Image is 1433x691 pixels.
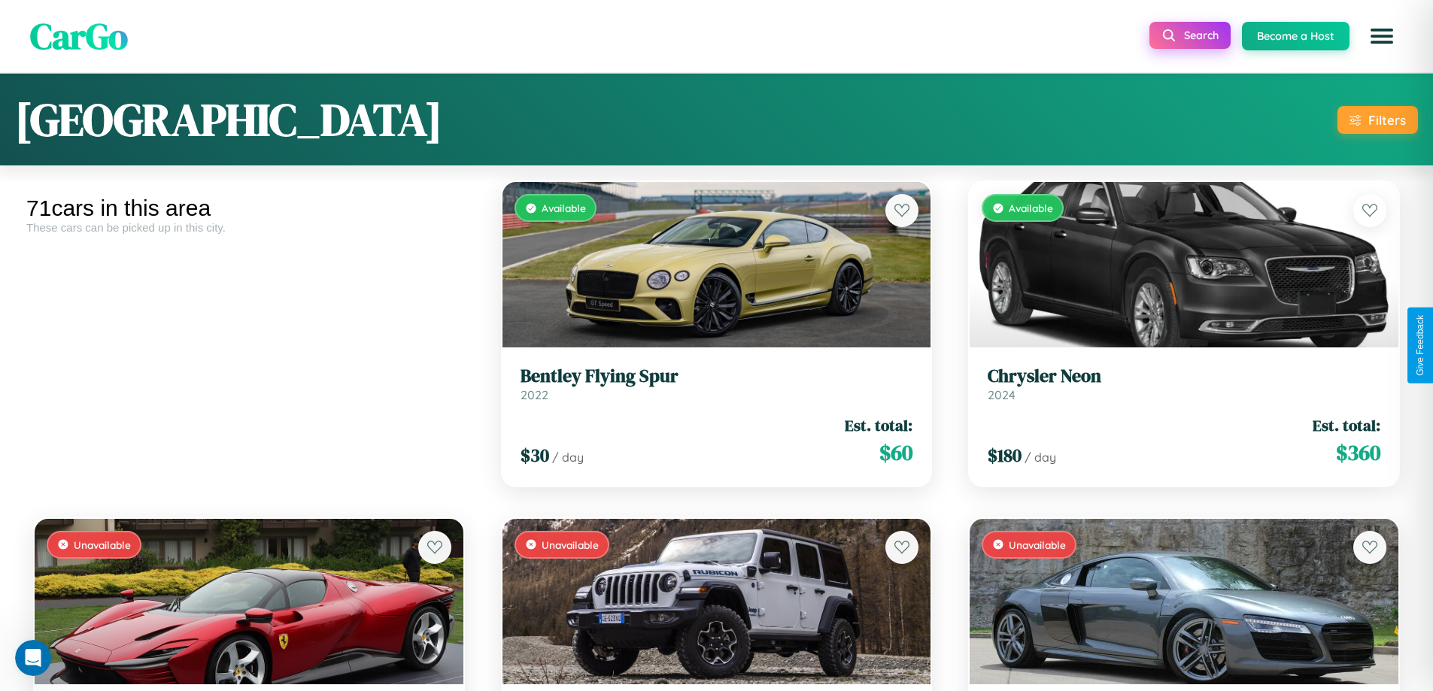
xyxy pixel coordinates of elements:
span: Est. total: [845,414,912,436]
span: 2024 [988,387,1016,402]
span: / day [552,450,584,465]
div: Filters [1368,112,1406,128]
span: Unavailable [74,538,131,551]
h1: [GEOGRAPHIC_DATA] [15,89,442,150]
div: These cars can be picked up in this city. [26,221,472,234]
span: CarGo [30,11,128,61]
span: Unavailable [1009,538,1066,551]
a: Bentley Flying Spur2022 [521,365,913,402]
h3: Bentley Flying Spur [521,365,913,387]
span: Available [542,202,586,214]
span: Est. total: [1313,414,1380,436]
span: / day [1025,450,1056,465]
button: Filters [1337,106,1418,134]
span: $ 60 [879,438,912,468]
button: Become a Host [1242,22,1350,50]
div: 71 cars in this area [26,195,472,221]
a: Chrysler Neon2024 [988,365,1380,402]
div: Give Feedback [1415,315,1425,376]
span: 2022 [521,387,548,402]
span: $ 180 [988,443,1022,468]
span: $ 360 [1336,438,1380,468]
span: Available [1009,202,1053,214]
button: Open menu [1361,15,1403,57]
span: $ 30 [521,443,549,468]
h3: Chrysler Neon [988,365,1380,387]
span: Search [1184,29,1219,42]
span: Unavailable [542,538,599,551]
iframe: Intercom live chat [15,640,51,676]
button: Search [1149,22,1231,49]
